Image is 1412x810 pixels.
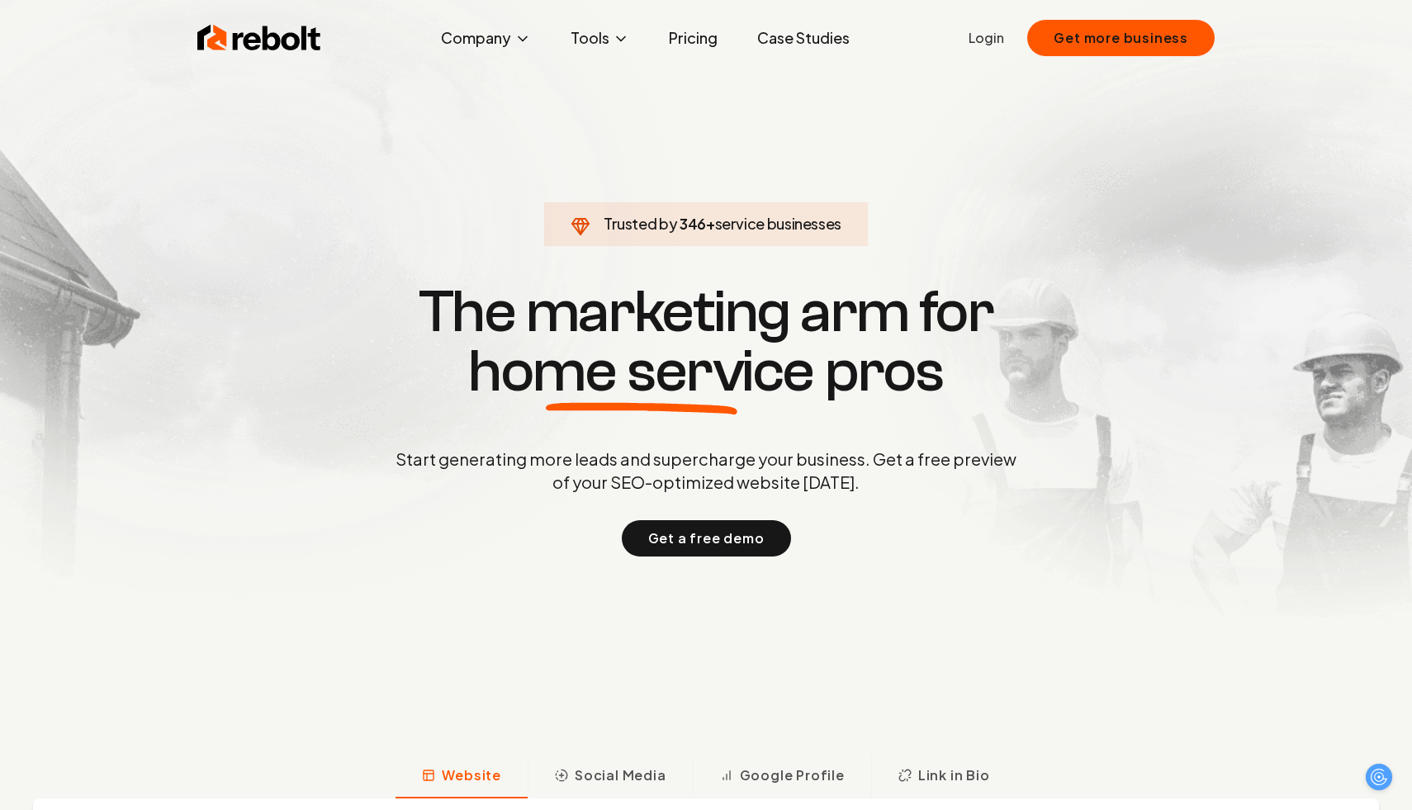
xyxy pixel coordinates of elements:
span: home service [468,342,814,401]
a: Case Studies [744,21,863,54]
button: Link in Bio [871,756,1016,798]
span: service businesses [715,214,842,233]
span: Link in Bio [918,765,990,785]
button: Get more business [1027,20,1215,56]
span: Google Profile [740,765,845,785]
a: Pricing [656,21,731,54]
span: Trusted by [604,214,677,233]
span: + [706,214,715,233]
span: Social Media [575,765,666,785]
button: Tools [557,21,642,54]
button: Company [428,21,544,54]
h1: The marketing arm for pros [310,282,1102,401]
button: Website [396,756,528,798]
button: Get a free demo [622,520,791,557]
span: 346 [680,212,706,235]
span: Website [442,765,501,785]
a: Login [969,28,1004,48]
p: Start generating more leads and supercharge your business. Get a free preview of your SEO-optimiz... [392,448,1020,494]
img: Rebolt Logo [197,21,321,54]
button: Social Media [528,756,693,798]
button: Google Profile [693,756,871,798]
